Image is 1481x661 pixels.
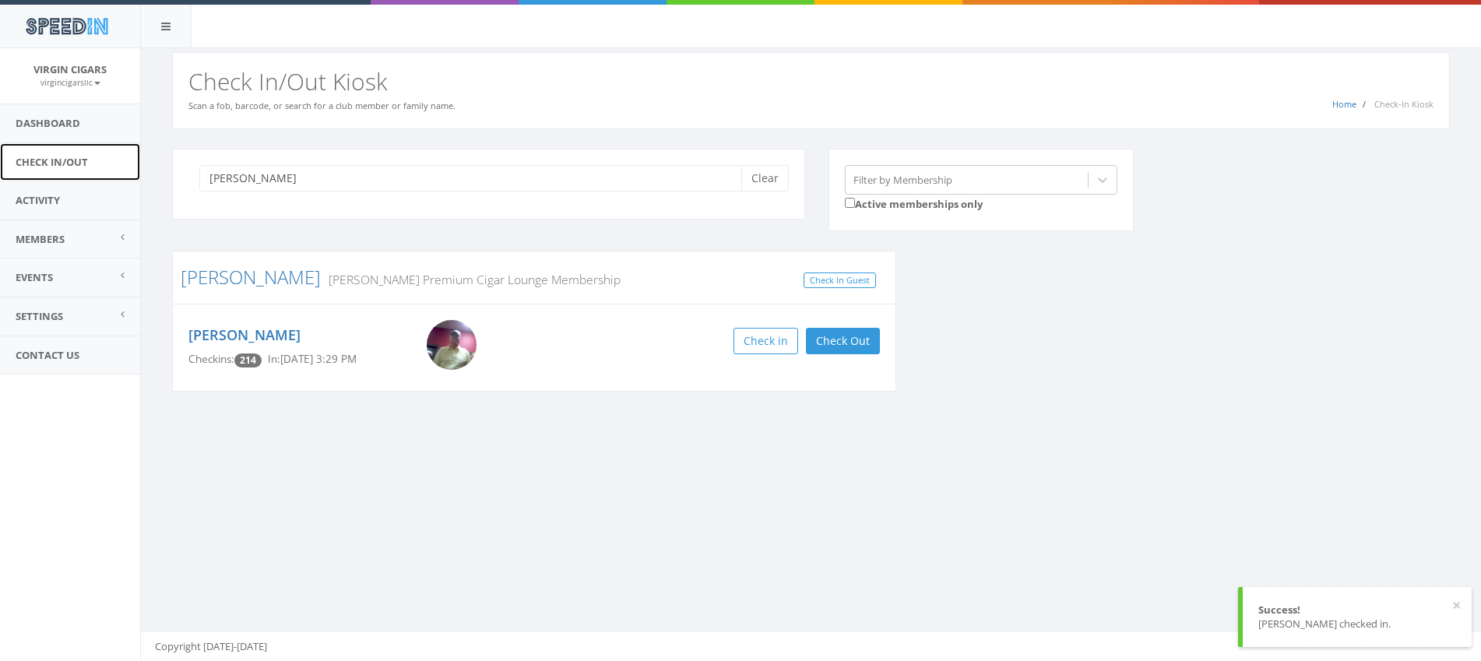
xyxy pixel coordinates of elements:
[188,352,234,366] span: Checkins:
[188,325,301,344] a: [PERSON_NAME]
[845,195,983,212] label: Active memberships only
[16,232,65,246] span: Members
[427,320,477,370] img: Larry_Grzyb.png
[181,264,321,290] a: [PERSON_NAME]
[845,198,855,208] input: Active memberships only
[234,353,262,367] span: Checkin count
[806,328,880,354] button: Check Out
[18,12,115,40] img: speedin_logo.png
[188,100,456,111] small: Scan a fob, barcode, or search for a club member or family name.
[40,75,100,89] a: virgincigarsllc
[16,309,63,323] span: Settings
[853,172,952,187] div: Filter by Membership
[188,69,1434,94] h2: Check In/Out Kiosk
[1452,598,1461,614] button: ×
[321,271,621,288] small: [PERSON_NAME] Premium Cigar Lounge Membership
[741,165,789,192] button: Clear
[199,165,753,192] input: Search a name to check in
[804,272,876,289] a: Check In Guest
[1258,617,1456,631] div: [PERSON_NAME] checked in.
[16,270,53,284] span: Events
[16,348,79,362] span: Contact Us
[1374,98,1434,110] span: Check-In Kiosk
[40,77,100,88] small: virgincigarsllc
[1332,98,1356,110] a: Home
[1258,603,1456,617] div: Success!
[268,352,357,366] span: In: [DATE] 3:29 PM
[733,328,798,354] button: Check in
[33,62,107,76] span: Virgin Cigars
